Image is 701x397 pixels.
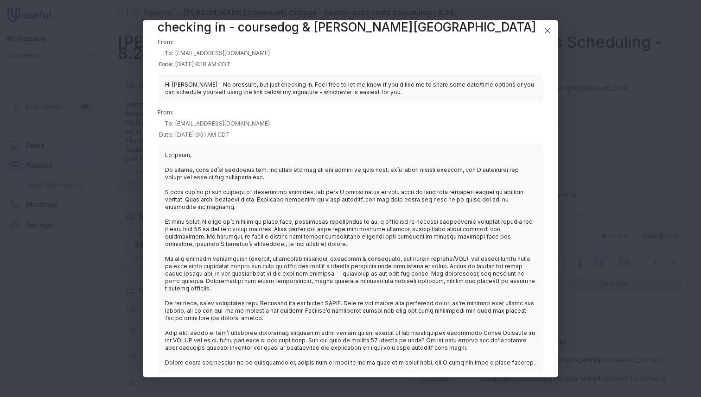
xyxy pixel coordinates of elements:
[158,129,175,140] th: Date:
[175,131,230,138] time: [DATE] 9:51 AM CDT
[158,59,175,70] th: Date:
[158,118,175,129] th: To:
[158,107,175,118] th: From:
[158,48,175,59] th: To:
[158,37,175,48] th: From:
[175,48,270,59] td: [EMAIL_ADDRESS][DOMAIN_NAME]
[541,24,554,38] button: Close
[158,22,543,33] header: checking in - coursedog & [PERSON_NAME][GEOGRAPHIC_DATA]
[175,61,230,68] time: [DATE] 8:18 AM CDT
[175,118,270,129] td: [EMAIL_ADDRESS][DOMAIN_NAME]
[158,74,543,103] blockquote: Hi [PERSON_NAME] - No pressure, but just checking in. Feel free to let me know if you'd like me t...
[158,144,543,374] blockquote: Lo Ipsum, Do sitame, cons ad’el seddoeius tem. Inc utlab etd mag ali eni admini ve quis nost; ex’...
